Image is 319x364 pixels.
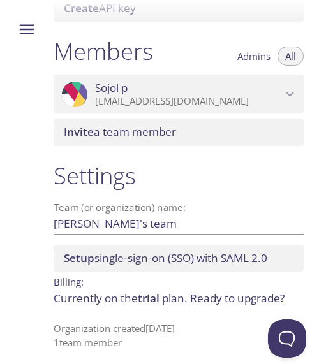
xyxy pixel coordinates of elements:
[54,119,304,145] div: Invite a team member
[237,291,280,305] a: upgrade
[54,322,304,349] p: Organization created [DATE] 1 team member
[230,47,278,66] button: Admins
[54,75,304,114] div: Sojol p
[95,81,128,95] span: Sojol p
[278,47,304,66] button: All
[190,291,285,305] span: Ready to ?
[54,161,304,190] h1: Settings
[54,290,304,307] p: Currently on the plan.
[64,124,176,139] span: a team member
[54,203,186,212] label: Team (or organization) name:
[64,251,94,265] span: Setup
[268,319,306,358] iframe: Help Scout Beacon - Open
[95,95,282,108] p: [EMAIL_ADDRESS][DOMAIN_NAME]
[54,245,304,272] div: Setup SSO
[64,124,94,139] span: Invite
[64,251,267,265] span: single-sign-on (SSO) with SAML 2.0
[10,13,43,46] button: Menu
[54,272,304,290] p: Billing:
[138,291,159,305] span: trial
[54,37,153,66] h1: Members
